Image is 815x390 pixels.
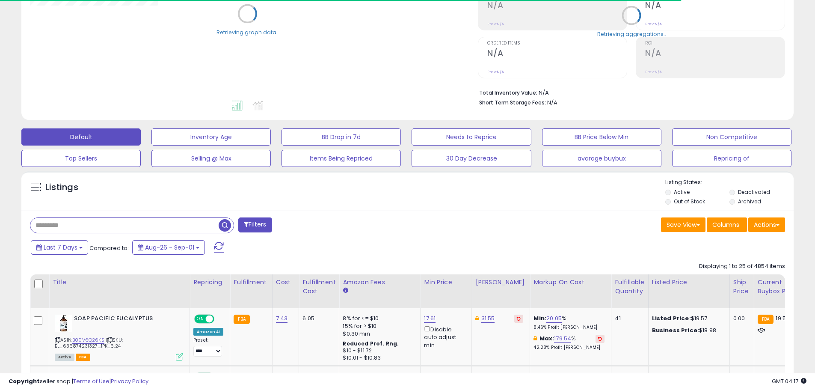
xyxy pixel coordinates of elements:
[238,217,272,232] button: Filters
[539,334,554,342] b: Max:
[546,314,562,323] a: 20.05
[674,198,705,205] label: Out of Stock
[533,335,605,351] div: %
[652,326,699,334] b: Business Price:
[554,334,571,343] a: 179.54
[712,220,739,229] span: Columns
[615,315,641,322] div: 41
[53,278,186,287] div: Title
[738,188,770,196] label: Deactivated
[661,217,705,232] button: Save View
[55,336,123,349] span: | SKU: BL_636874231327_1PK_6.24
[234,315,249,324] small: FBA
[475,278,526,287] div: [PERSON_NAME]
[533,314,546,322] b: Min:
[530,274,611,308] th: The percentage added to the cost of goods (COGS) that forms the calculator for Min & Max prices.
[282,128,401,146] button: BB Drop in 7d
[546,372,560,381] a: 19.98
[424,372,440,381] a: 44.98
[44,243,77,252] span: Last 7 Days
[276,278,296,287] div: Cost
[343,340,399,347] b: Reduced Prof. Rng.
[193,337,223,357] div: Preset:
[213,316,227,323] span: OFF
[343,322,414,330] div: 15% for > $10
[699,262,785,271] div: Displaying 1 to 25 of 4854 items
[424,314,436,323] a: 17.61
[55,315,72,332] img: 41HXw-uMgzL._SL40_.jpg
[424,325,465,349] div: Disable auto adjust min
[533,325,605,330] p: 8.46% Profit [PERSON_NAME]
[302,278,335,296] div: Fulfillment Cost
[652,278,726,287] div: Listed Price
[21,128,141,146] button: Default
[412,150,531,167] button: 30 Day Decrease
[343,347,414,354] div: $10 - $11.72
[73,377,110,385] a: Terms of Use
[776,372,791,381] span: 36.02
[72,336,104,344] a: B09V6Q26KS
[276,372,291,381] a: 26.22
[533,345,605,351] p: 42.28% Profit [PERSON_NAME]
[343,330,414,338] div: $0.30 min
[748,217,785,232] button: Actions
[234,278,268,287] div: Fulfillment
[652,315,723,322] div: $19.57
[665,179,794,187] p: Listing States:
[652,372,691,381] b: Listed Price:
[9,378,148,386] div: seller snap | |
[481,372,495,381] a: 62.51
[151,128,271,146] button: Inventory Age
[132,240,205,255] button: Aug-26 - Sep-01
[89,244,129,252] span: Compared to:
[772,377,806,385] span: 2025-09-9 04:17 GMT
[672,128,791,146] button: Non Competitive
[758,315,774,324] small: FBA
[542,128,661,146] button: BB Price Below Min
[481,314,495,323] a: 31.55
[533,315,605,330] div: %
[758,278,802,296] div: Current Buybox Price
[195,316,206,323] span: ON
[652,327,723,334] div: $18.98
[111,377,148,385] a: Privacy Policy
[343,287,348,295] small: Amazon Fees.
[282,150,401,167] button: Items Being Repriced
[412,128,531,146] button: Needs to Reprice
[9,377,40,385] strong: Copyright
[738,198,761,205] label: Archived
[424,278,468,287] div: Min Price
[615,278,644,296] div: Fulfillable Quantity
[145,243,194,252] span: Aug-26 - Sep-01
[343,278,417,287] div: Amazon Fees
[74,315,178,325] b: SOAP PACIFIC EUCALYPTUS
[533,372,546,381] b: Min:
[31,240,88,255] button: Last 7 Days
[533,278,608,287] div: Markup on Cost
[76,354,90,361] span: FBA
[776,314,789,322] span: 19.57
[652,314,691,322] b: Listed Price:
[193,278,226,287] div: Repricing
[216,28,279,36] div: Retrieving graph data..
[276,314,288,323] a: 7.43
[597,30,666,38] div: Retrieving aggregations..
[151,150,271,167] button: Selling @ Max
[302,315,332,322] div: 6.05
[672,150,791,167] button: Repricing of
[343,315,414,322] div: 8% for <= $10
[733,278,750,296] div: Ship Price
[55,315,183,360] div: ASIN:
[343,354,414,362] div: $10.01 - $10.83
[21,150,141,167] button: Top Sellers
[193,328,223,336] div: Amazon AI
[733,315,747,322] div: 0.00
[45,182,78,194] h5: Listings
[55,354,74,361] span: All listings currently available for purchase on Amazon
[674,188,690,196] label: Active
[707,217,747,232] button: Columns
[542,150,661,167] button: avarage buybux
